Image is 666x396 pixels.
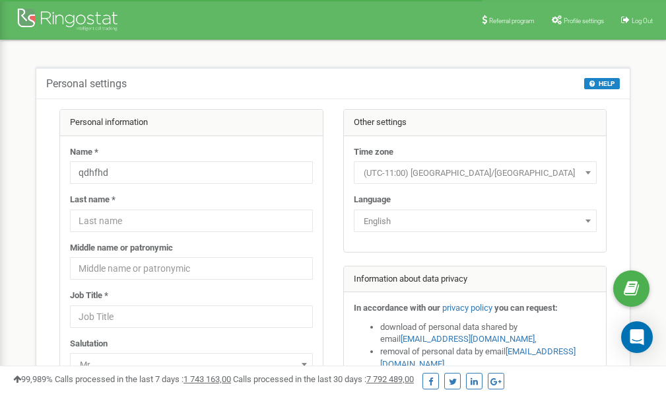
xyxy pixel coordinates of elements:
h5: Personal settings [46,78,127,90]
span: Calls processed in the last 30 days : [233,374,414,384]
label: Last name * [70,194,116,206]
input: Middle name or patronymic [70,257,313,280]
li: download of personal data shared by email , [380,321,597,346]
input: Name [70,161,313,184]
span: Log Out [632,17,653,24]
label: Job Title * [70,290,108,302]
u: 7 792 489,00 [366,374,414,384]
u: 1 743 163,00 [183,374,231,384]
div: Information about data privacy [344,266,607,293]
span: 99,989% [13,374,53,384]
div: Open Intercom Messenger [621,321,653,353]
div: Personal information [60,110,323,136]
span: Profile settings [564,17,604,24]
strong: you can request: [494,303,558,313]
strong: In accordance with our [354,303,440,313]
span: Referral program [489,17,535,24]
button: HELP [584,78,620,89]
span: Mr. [70,353,313,376]
span: Mr. [75,356,308,374]
label: Name * [70,146,98,159]
li: removal of personal data by email , [380,346,597,370]
span: English [354,210,597,232]
span: Calls processed in the last 7 days : [55,374,231,384]
label: Time zone [354,146,393,159]
span: (UTC-11:00) Pacific/Midway [358,164,592,182]
input: Job Title [70,305,313,328]
label: Language [354,194,391,206]
a: [EMAIL_ADDRESS][DOMAIN_NAME] [401,334,535,344]
div: Other settings [344,110,607,136]
label: Middle name or patronymic [70,242,173,255]
input: Last name [70,210,313,232]
a: privacy policy [442,303,492,313]
label: Salutation [70,338,108,350]
span: English [358,212,592,231]
span: (UTC-11:00) Pacific/Midway [354,161,597,184]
